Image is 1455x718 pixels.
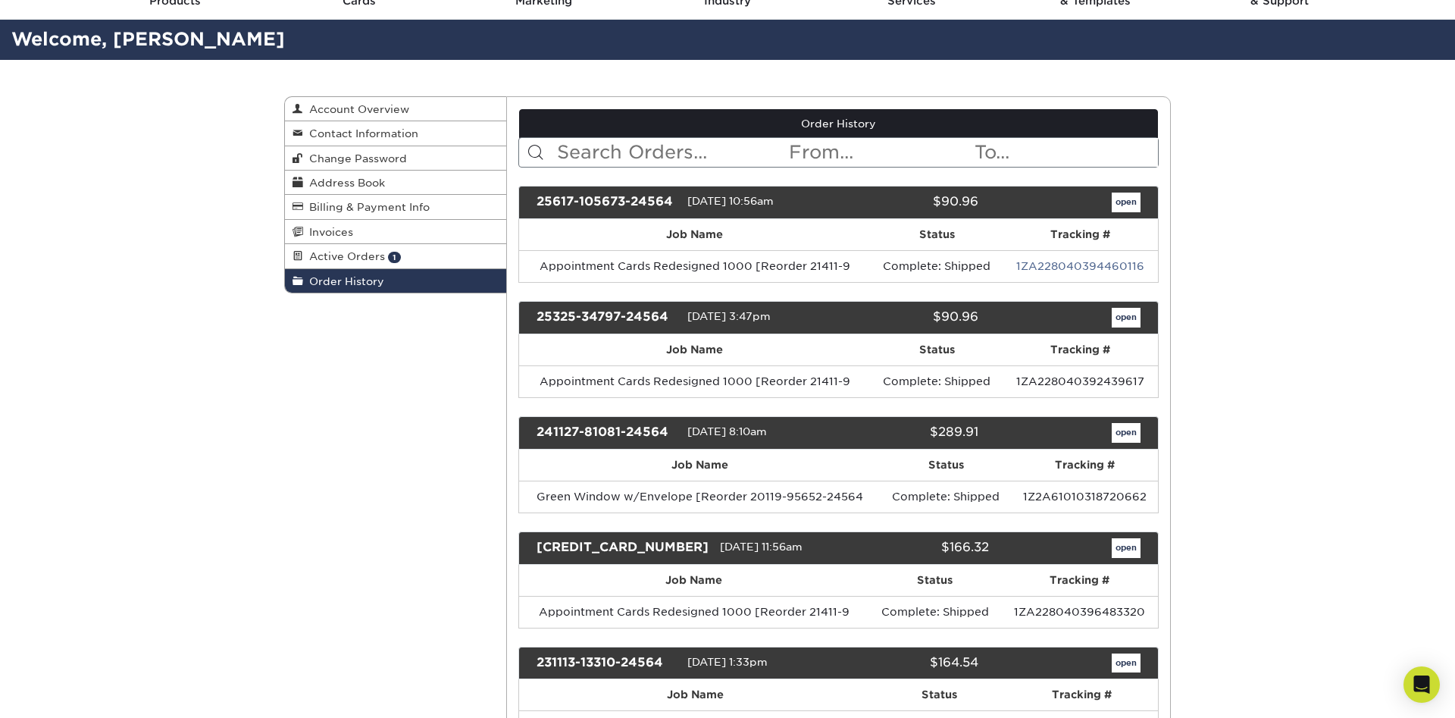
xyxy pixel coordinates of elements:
span: [DATE] 11:56am [720,541,803,553]
span: Invoices [303,226,353,238]
td: Complete: Shipped [881,481,1011,513]
th: Job Name [519,679,873,710]
a: Billing & Payment Info [285,195,506,219]
th: Tracking # [1006,679,1158,710]
th: Status [869,565,1001,596]
div: $90.96 [827,308,989,328]
td: Green Window w/Envelope [Reorder 20119-95652-24564 [519,481,881,513]
a: Active Orders 1 [285,244,506,268]
a: open [1112,308,1141,328]
span: 1 [388,252,401,263]
td: 1Z2A61010318720662 [1011,481,1158,513]
a: Change Password [285,146,506,171]
a: Order History [285,269,506,293]
a: Account Overview [285,97,506,121]
td: Appointment Cards Redesigned 1000 [Reorder 21411-9 [519,365,871,397]
a: 1ZA228040394460116 [1016,260,1144,272]
td: 1ZA228040392439617 [1003,365,1158,397]
div: $289.91 [827,423,989,443]
span: Change Password [303,152,407,165]
span: [DATE] 3:47pm [687,310,771,322]
td: Appointment Cards Redesigned 1000 [Reorder 21411-9 [519,250,871,282]
td: Complete: Shipped [871,365,1003,397]
th: Job Name [519,450,881,481]
a: open [1112,423,1141,443]
th: Job Name [519,334,871,365]
input: To... [973,138,1158,167]
span: Account Overview [303,103,409,115]
div: 241127-81081-24564 [525,423,687,443]
a: Address Book [285,171,506,195]
a: open [1112,654,1141,673]
input: From... [787,138,972,167]
th: Job Name [519,219,871,250]
td: Complete: Shipped [871,250,1003,282]
input: Search Orders... [555,138,788,167]
th: Tracking # [1003,219,1158,250]
div: 231113-13310-24564 [525,654,687,673]
span: [DATE] 1:33pm [687,656,768,668]
th: Job Name [519,565,869,596]
span: [DATE] 10:56am [687,195,774,207]
span: Order History [303,275,384,287]
div: $166.32 [849,538,1000,558]
a: Invoices [285,220,506,244]
div: 25617-105673-24564 [525,193,687,212]
th: Tracking # [1003,334,1158,365]
span: Billing & Payment Info [303,201,430,213]
div: Open Intercom Messenger [1403,666,1440,703]
div: [CREDIT_CARD_NUMBER] [525,538,720,558]
span: Address Book [303,177,385,189]
th: Status [872,679,1006,710]
a: open [1112,538,1141,558]
th: Status [871,219,1003,250]
iframe: Google Customer Reviews [4,672,129,713]
th: Status [871,334,1003,365]
a: Order History [519,109,1159,138]
div: 25325-34797-24564 [525,308,687,328]
span: [DATE] 8:10am [687,425,767,437]
td: Appointment Cards Redesigned 1000 [Reorder 21411-9 [519,596,869,628]
td: 1ZA228040396483320 [1001,596,1158,628]
a: open [1112,193,1141,212]
span: Contact Information [303,127,418,140]
a: Contact Information [285,121,506,146]
th: Status [881,450,1011,481]
td: Complete: Shipped [869,596,1001,628]
th: Tracking # [1011,450,1158,481]
span: Active Orders [303,250,385,262]
div: $90.96 [827,193,989,212]
th: Tracking # [1001,565,1158,596]
div: $164.54 [827,654,989,673]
